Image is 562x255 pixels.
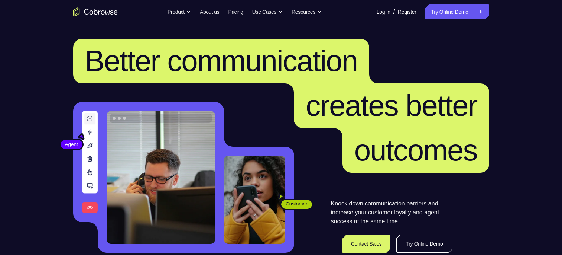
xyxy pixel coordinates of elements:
[200,4,219,19] a: About us
[354,134,477,167] span: outcomes
[398,4,416,19] a: Register
[342,235,391,253] a: Contact Sales
[107,111,215,244] img: A customer support agent talking on the phone
[224,156,285,244] img: A customer holding their phone
[393,7,395,16] span: /
[306,89,477,122] span: creates better
[228,4,243,19] a: Pricing
[396,235,452,253] a: Try Online Demo
[85,44,358,77] span: Better communication
[425,4,489,19] a: Try Online Demo
[292,4,322,19] button: Resources
[252,4,283,19] button: Use Cases
[73,7,118,16] a: Go to the home page
[377,4,390,19] a: Log In
[168,4,191,19] button: Product
[331,199,452,226] p: Knock down communication barriers and increase your customer loyalty and agent success at the sam...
